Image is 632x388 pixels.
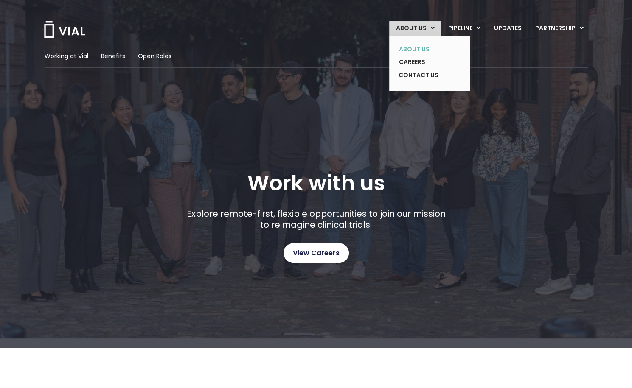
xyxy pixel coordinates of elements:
[45,52,88,61] a: Working at Vial
[101,52,125,61] a: Benefits
[183,208,449,230] p: Explore remote-first, flexible opportunities to join our mission to reimagine clinical trials.
[487,21,528,36] a: UPDATES
[392,69,454,82] a: CONTACT US
[528,21,590,36] a: PARTNERSHIPMenu Toggle
[43,21,86,38] img: Vial Logo
[247,171,385,195] h1: Work with us
[392,43,454,56] a: ABOUT US
[389,21,441,36] a: ABOUT USMenu Toggle
[293,248,340,259] span: View Careers
[441,21,487,36] a: PIPELINEMenu Toggle
[392,56,454,69] a: CAREERS
[138,52,171,61] a: Open Roles
[284,243,349,263] a: View Careers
